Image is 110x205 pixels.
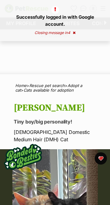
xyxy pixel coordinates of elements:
[68,30,70,35] span: 4
[15,83,82,93] a: Adopt a cat
[15,83,27,88] a: Home
[95,152,107,165] button: favourite
[14,128,102,143] p: [DEMOGRAPHIC_DATA] Domestic Medium Hair (DMH) Cat
[24,88,74,93] a: Cats available for adoption
[6,6,104,28] p: Successfully logged in with Google account.
[14,117,102,126] p: Tiny boy/big personality!
[14,102,102,114] h1: [PERSON_NAME]
[6,31,104,35] div: Closing message in
[29,83,65,88] a: Rescue pet search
